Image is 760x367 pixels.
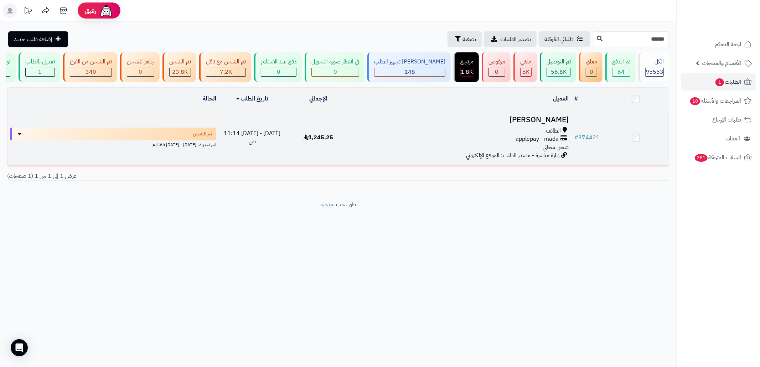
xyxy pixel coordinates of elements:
[586,58,597,66] div: معلق
[681,92,756,109] a: المراجعات والأسئلة10
[489,68,505,76] div: 0
[310,94,327,103] a: الإجمالي
[681,36,756,53] a: لوحة التحكم
[715,77,741,87] span: الطلبات
[645,58,664,66] div: الكل
[544,35,574,43] span: طلباتي المُوكلة
[578,52,604,82] a: معلق 0
[206,58,246,66] div: تم الشحن مع ناقل
[139,68,143,76] span: 0
[500,35,531,43] span: تصدير الطلبات
[277,68,280,76] span: 0
[484,31,537,47] a: تصدير الطلبات
[366,52,452,82] a: [PERSON_NAME] تجهيز الطلب 148
[512,52,538,82] a: ملغي 5K
[127,68,154,76] div: 0
[334,68,337,76] span: 0
[694,154,708,162] span: 381
[374,58,445,66] div: [PERSON_NAME] تجهيز الطلب
[198,52,253,82] a: تم الشحن مع ناقل 7.2K
[551,68,567,76] span: 56.8K
[261,58,296,66] div: دفع عند الاستلام
[26,68,55,76] div: 1
[38,68,42,76] span: 1
[8,31,68,47] a: إضافة طلب جديد
[206,68,245,76] div: 7223
[546,127,561,135] span: الطائف
[2,172,338,180] div: عرض 1 إلى 1 من 1 (1 صفحات)
[586,68,597,76] div: 0
[312,68,359,76] div: 0
[236,94,269,103] a: تاريخ الطلب
[169,58,191,66] div: تم الشحن
[452,52,480,82] a: مرتجع 1.8K
[574,133,578,142] span: #
[170,68,191,76] div: 23817
[681,130,756,147] a: العملاء
[681,149,756,166] a: السلات المتروكة381
[712,115,741,125] span: طلبات الإرجاع
[694,153,741,162] span: السلات المتروكة
[574,133,600,142] a: #374421
[538,52,578,82] a: تم التوصيل 56.8K
[715,78,724,86] span: 1
[702,58,741,68] span: الأقسام والمنتجات
[220,68,232,76] span: 7.2K
[203,94,216,103] a: الحالة
[70,58,112,66] div: تم الشحن من الفرع
[461,68,473,76] div: 1815
[618,68,625,76] span: 64
[681,73,756,91] a: الطلبات1
[172,68,188,76] span: 23.8K
[522,68,529,76] span: 5K
[690,97,700,105] span: 10
[25,58,55,66] div: تعديل بالطلب
[520,58,532,66] div: ملغي
[462,35,476,43] span: تصفية
[460,58,474,66] div: مرتجع
[681,111,756,128] a: طلبات الإرجاع
[17,52,62,82] a: تعديل بالطلب 1
[637,52,671,82] a: الكل95553
[320,200,333,209] a: متجرة
[19,4,37,20] a: تحديثات المنصة
[14,35,52,43] span: إضافة طلب جديد
[466,151,559,160] span: زيارة مباشرة - مصدر الطلب: الموقع الإلكتروني
[604,52,637,82] a: تم الدفع 64
[495,68,499,76] span: 0
[127,58,154,66] div: جاهز للشحن
[99,4,113,18] img: ai-face.png
[461,68,473,76] span: 1.8K
[11,339,28,356] div: Open Intercom Messenger
[574,94,578,103] a: #
[404,68,415,76] span: 148
[10,140,216,148] div: اخر تحديث: [DATE] - [DATE] 2:58 م
[448,31,482,47] button: تصفية
[261,68,296,76] div: 0
[715,39,741,49] span: لوحة التحكم
[553,94,569,103] a: العميل
[303,52,366,82] a: في انتظار صورة التحويل 0
[612,58,630,66] div: تم الدفع
[539,31,590,47] a: طلباتي المُوكلة
[354,116,569,124] h3: [PERSON_NAME]
[488,58,505,66] div: مرفوض
[712,14,753,29] img: logo-2.png
[543,143,569,151] span: شحن مجاني
[86,68,96,76] span: 340
[726,134,740,144] span: العملاء
[547,58,571,66] div: تم التوصيل
[374,68,445,76] div: 148
[161,52,198,82] a: تم الشحن 23.8K
[119,52,161,82] a: جاهز للشحن 0
[689,96,741,106] span: المراجعات والأسئلة
[480,52,512,82] a: مرفوض 0
[521,68,531,76] div: 4985
[70,68,112,76] div: 340
[253,52,303,82] a: دفع عند الاستلام 0
[193,130,212,138] span: تم الشحن
[62,52,119,82] a: تم الشحن من الفرع 340
[516,135,559,143] span: applepay - mada
[590,68,593,76] span: 0
[224,129,280,146] span: [DATE] - [DATE] 11:14 ص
